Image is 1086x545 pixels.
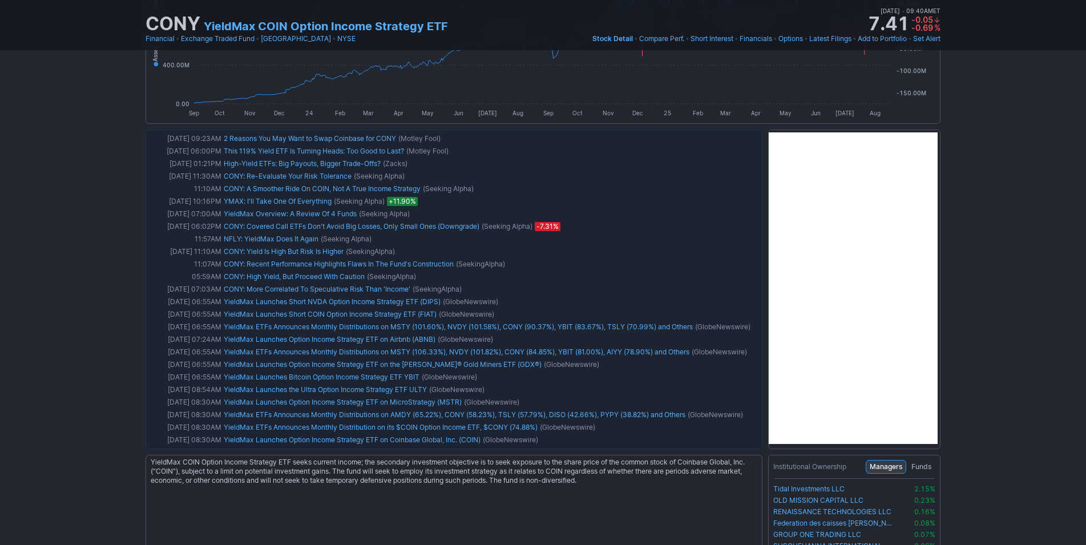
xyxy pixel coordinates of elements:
[870,110,881,116] tspan: Aug
[868,15,909,33] strong: 7.41
[337,33,356,45] a: NYSE
[176,100,189,107] tspan: 0.00
[148,195,223,208] td: [DATE] 10:16PM
[224,348,689,356] a: YieldMax ETFs Announces Monthly Distributions on MSTY (106.33%), NVDY (101.82%), CONY (84.85%), Y...
[934,23,940,33] span: %
[321,233,372,245] span: (Seeking Alpha)
[394,110,403,116] tspan: Apr
[422,372,477,383] span: (GlobeNewswire)
[224,184,421,193] a: CONY: A Smoother Ride On COIN, Not A True Income Strategy
[914,507,935,516] span: 0.16%
[809,34,851,43] span: Latest Filings
[335,110,345,116] tspan: Feb
[535,222,560,231] span: -7.31%
[224,335,435,344] a: YieldMax Launches Option Income Strategy ETF on Airbnb (ABNB)
[146,15,200,33] h1: CONY
[152,62,159,67] tspan: ●
[224,159,381,168] a: High-Yield ETFs: Big Payouts, Bigger Trade-Offs?
[224,197,332,205] a: YMAX: I'll Take One Of Everything
[773,496,894,505] a: OLD MISSION CAPITAL LLC
[163,62,189,68] tspan: 400.00M
[464,397,519,408] span: (GlobeNewswire)
[354,171,405,182] span: (Seeking Alpha)
[438,334,493,345] span: (GlobeNewswire)
[632,110,643,116] tspan: Dec
[305,110,313,116] tspan: 24
[423,183,474,195] span: (Seeking Alpha)
[897,90,926,96] tspan: -150.00M
[224,260,454,268] a: CONY: Recent Performance Highlights Flaws In The Fund's Construction
[456,259,505,270] span: (SeekingAlpha)
[913,33,940,45] a: Set Alert
[224,373,419,381] a: YieldMax Launches Bitcoin Option Income Strategy ETF YBIT
[734,33,738,45] span: •
[224,272,365,281] a: CONY: High Yield, But Proceed With Caution
[146,449,536,455] img: nic2x2.gif
[148,158,223,170] td: [DATE] 01:21PM
[224,310,437,318] a: YieldMax Launches Short COIN Option Income Strategy ETF (FIAT)
[189,110,199,116] tspan: Sep
[406,146,449,157] span: (Motley Fool)
[866,460,906,474] button: Managers
[858,33,907,45] a: Add to Portfolio
[367,271,416,282] span: (SeekingAlpha)
[691,33,733,45] a: Short Interest
[773,485,894,494] a: Tidal Investments LLC
[695,321,750,333] span: (GlobeNewswire)
[914,530,935,539] span: 0.07%
[482,221,532,232] span: (Seeking Alpha)
[224,398,462,406] a: YieldMax Launches Option Income Strategy ETF on MicroStrategy (MSTR)
[881,6,940,16] span: [DATE] 09:40AM ET
[224,410,685,419] a: YieldMax ETFs Announces Monthly Distributions on AMDY (65.22%), CONY (58.23%), TSLY (57.79%), DIS...
[773,462,846,472] h4: Institutional Ownership
[398,133,441,144] span: (Motley Fool)
[664,110,672,116] tspan: 25
[176,33,180,45] span: •
[148,421,223,434] td: [DATE] 08:30AM
[907,460,935,474] button: Funds
[148,170,223,183] td: [DATE] 11:30AM
[870,461,902,473] span: Managers
[443,296,498,308] span: (GlobeNewswire)
[332,33,336,45] span: •
[224,147,404,155] a: This 119% Yield ETF Is Turning Heads: Too Good to Last?
[512,110,523,116] tspan: Aug
[804,33,808,45] span: •
[720,110,731,116] tspan: Mar
[540,422,595,433] span: (GlobeNewswire)
[224,385,427,394] a: YieldMax Launches the Ultra Option Income Strategy ETF ULTY
[148,396,223,409] td: [DATE] 08:30AM
[911,15,933,25] span: -0.05
[148,321,223,333] td: [DATE] 06:55AM
[835,110,854,116] tspan: [DATE]
[224,322,693,331] a: YieldMax ETFs Announces Monthly Distributions on MSTY (101.60%), NVDY (101.58%), CONY (90.37%), Y...
[359,208,410,220] span: (Seeking Alpha)
[383,158,407,169] span: (Zacks)
[543,110,554,116] tspan: Sep
[592,34,633,43] span: Stock Detail
[544,359,599,370] span: (GlobeNewswire)
[914,496,935,504] span: 0.23%
[740,33,772,45] a: Financials
[346,246,395,257] span: (SeekingAlpha)
[181,33,255,45] a: Exchange Traded Fund
[224,423,538,431] a: YieldMax ETFs Announces Monthly Distribution on its $COIN Option Income ETF, $CONY (74.88%)
[773,33,777,45] span: •
[148,145,223,158] td: [DATE] 06:00PM
[224,285,410,293] a: CONY: More Correlated To Speculative Risk Than 'Income'
[148,296,223,308] td: [DATE] 06:55AM
[439,309,494,320] span: (GlobeNewswire)
[693,110,703,116] tspan: Feb
[224,297,441,306] a: YieldMax Launches Short NVDA Option Income Strategy ETF (DIPS)
[261,33,331,45] a: [GEOGRAPHIC_DATA]
[603,110,614,116] tspan: Nov
[592,33,633,45] a: Stock Detail
[146,124,536,130] img: nic2x2.gif
[413,284,462,295] span: (SeekingAlpha)
[224,360,542,369] a: YieldMax Launches Option Income Strategy ETF on the [PERSON_NAME]® Gold Miners ETF (GDX®)
[224,222,479,231] a: CONY: Covered Call ETFs Don't Avoid Big Losses, Only Small Ones (Downgrade)
[454,110,463,116] tspan: Jun
[148,333,223,346] td: [DATE] 07:24AM
[780,110,792,116] tspan: May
